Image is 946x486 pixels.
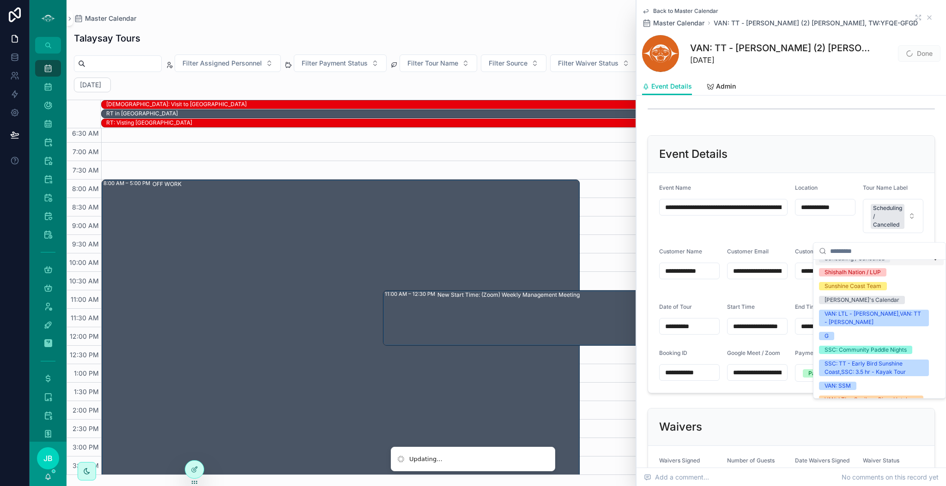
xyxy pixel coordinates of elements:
[727,349,780,356] span: Google Meet / Zoom
[642,78,692,96] a: Event Details
[74,32,140,45] h1: Talaysay Tours
[67,332,101,340] span: 12:00 PM
[106,110,178,117] div: RT in [GEOGRAPHIC_DATA]
[302,59,368,68] span: Filter Payment Status
[813,260,946,398] div: Suggestions
[437,291,580,299] div: New Start Time: (Zoom) Weekly Management Meeting
[642,18,704,28] a: Master Calendar
[659,184,691,191] span: Event Name
[651,82,692,91] span: Event Details
[407,59,458,68] span: Filter Tour Name
[409,455,443,464] div: Updating...
[795,457,849,464] span: Date Waivers Signed
[727,248,769,255] span: Customer Email
[383,291,861,345] div: 11:00 AM – 12:30 PMNew Start Time: (Zoom) Weekly Management Meeting
[873,204,902,229] div: Scheduling / Cancelled
[659,303,692,310] span: Date of Tour
[106,109,178,118] div: RT in UK
[825,346,907,354] div: SSC: Community Paddle Nights
[825,332,829,340] div: G
[842,473,939,482] span: No comments on this record yet
[80,80,101,90] h2: [DATE]
[825,396,918,404] div: VAN: LTL - Capilano River Hatchery
[659,420,702,434] h2: Waivers
[863,184,908,191] span: Tour Name Label
[558,59,619,68] span: Filter Waiver Status
[175,54,281,72] button: Select Button
[70,443,101,451] span: 3:00 PM
[70,406,101,414] span: 2:00 PM
[41,11,55,26] img: App logo
[294,54,387,72] button: Select Button
[795,248,839,255] span: Customer Phone
[550,54,637,72] button: Select Button
[795,184,818,191] span: Location
[30,54,67,442] div: scrollable content
[659,248,702,255] span: Customer Name
[106,100,247,108] div: SHAE: Visit to Japan
[825,282,881,290] div: Sunshine Coast Team
[106,119,192,127] div: RT: Visting England
[70,222,101,229] span: 9:00 AM
[400,54,477,72] button: Select Button
[690,42,871,54] h1: VAN: TT - [PERSON_NAME] (2) [PERSON_NAME], TW:YFQE-GFGD
[825,310,923,326] div: VAN: LTL - [PERSON_NAME],VAN: TT - [PERSON_NAME]
[70,203,101,211] span: 8:30 AM
[106,119,192,126] div: RT: Visting [GEOGRAPHIC_DATA]
[152,180,182,188] div: OFF WORK
[85,14,136,23] span: Master Calendar
[70,425,101,432] span: 2:30 PM
[70,129,101,137] span: 6:30 AM
[70,166,101,174] span: 7:30 AM
[727,303,755,310] span: Start Time
[70,185,101,192] span: 8:00 AM
[67,277,101,285] span: 10:30 AM
[43,453,53,464] span: JB
[72,388,101,396] span: 1:30 PM
[825,268,881,276] div: Shishalh Nation / LUP
[653,18,704,28] span: Master Calendar
[795,303,819,310] span: End Time
[795,349,837,356] span: Payment Status
[67,258,101,266] span: 10:00 AM
[659,147,728,162] h2: Event Details
[68,314,101,322] span: 11:30 AM
[653,7,718,15] span: Back to Master Calendar
[74,14,136,23] a: Master Calendar
[481,54,546,72] button: Select Button
[714,18,918,28] a: VAN: TT - [PERSON_NAME] (2) [PERSON_NAME], TW:YFQE-GFGD
[642,7,718,15] a: Back to Master Calendar
[659,457,700,464] span: Waivers Signed
[182,59,262,68] span: Filter Assigned Personnel
[68,295,101,303] span: 11:00 AM
[716,82,736,91] span: Admin
[385,290,437,298] div: 11:00 AM – 12:30 PM
[659,349,687,356] span: Booking ID
[808,369,820,378] div: Paid
[825,296,899,304] div: [PERSON_NAME]'s Calendar
[72,369,101,377] span: 1:00 PM
[644,473,709,482] span: Add a comment...
[70,148,101,156] span: 7:00 AM
[863,457,899,464] span: Waiver Status
[489,59,528,68] span: Filter Source
[825,360,923,376] div: SSC: TT - Early Bird Sunshine Coast,SSC: 3.5 hr - Kayak Tour
[825,254,885,263] div: Scheduling / Cancelled
[795,364,855,382] button: Select Button
[707,78,736,96] a: Admin
[103,180,152,187] div: 8:00 AM – 5:00 PM
[67,351,101,359] span: 12:30 PM
[727,457,775,464] span: Number of Guests
[106,101,247,108] div: [DEMOGRAPHIC_DATA]: Visit to [GEOGRAPHIC_DATA]
[690,54,871,66] span: [DATE]
[825,382,851,390] div: VAN: SSM
[863,199,923,233] button: Select Button
[70,240,101,248] span: 9:30 AM
[70,462,101,469] span: 3:30 PM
